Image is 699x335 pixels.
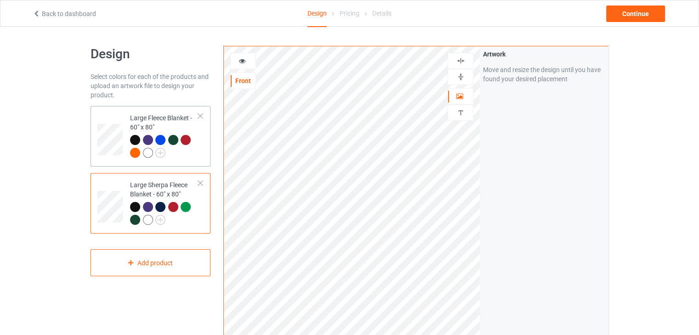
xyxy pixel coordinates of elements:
[231,76,256,85] div: Front
[130,180,199,224] div: Large Sherpa Fleece Blanket - 60" x 80"
[91,106,210,167] div: Large Fleece Blanket - 60" x 80"
[307,0,327,27] div: Design
[155,148,165,158] img: svg+xml;base64,PD94bWwgdmVyc2lvbj0iMS4wIiBlbmNvZGluZz0iVVRGLTgiPz4KPHN2ZyB3aWR0aD0iMjJweCIgaGVpZ2...
[155,215,165,225] img: svg+xml;base64,PD94bWwgdmVyc2lvbj0iMS4wIiBlbmNvZGluZz0iVVRGLTgiPz4KPHN2ZyB3aWR0aD0iMjJweCIgaGVpZ2...
[372,0,392,26] div: Details
[91,249,210,276] div: Add product
[456,108,465,117] img: svg%3E%0A
[91,46,210,62] h1: Design
[456,56,465,65] img: svg%3E%0A
[130,113,199,157] div: Large Fleece Blanket - 60" x 80"
[340,0,359,26] div: Pricing
[483,50,605,59] div: Artwork
[456,73,465,81] img: svg%3E%0A
[483,65,605,84] div: Move and resize the design until you have found your desired placement
[606,6,665,22] div: Continue
[33,10,96,17] a: Back to dashboard
[91,72,210,100] div: Select colors for each of the products and upload an artwork file to design your product.
[91,173,210,234] div: Large Sherpa Fleece Blanket - 60" x 80"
